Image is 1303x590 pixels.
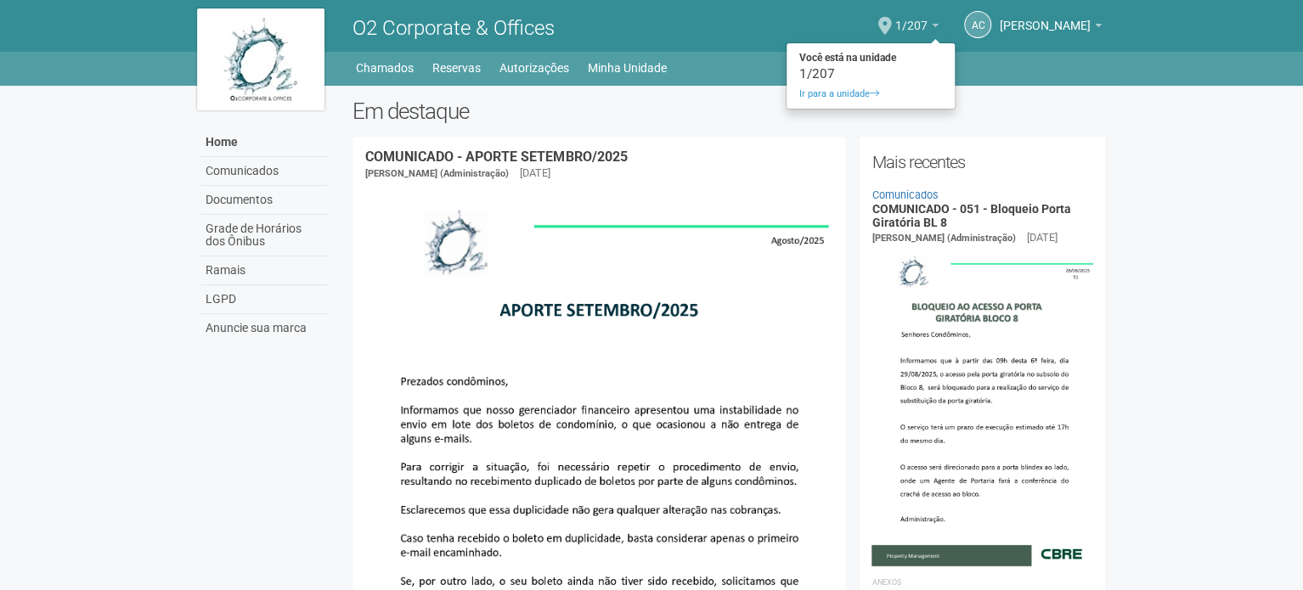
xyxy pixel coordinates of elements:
span: 1/207 [895,3,928,32]
span: O2 Corporate & Offices [353,16,555,40]
a: Chamados [356,56,414,80]
a: 1/207 [895,21,939,35]
a: LGPD [201,285,327,314]
a: Anuncie sua marca [201,314,327,342]
a: Comunicados [201,157,327,186]
a: Ramais [201,256,327,285]
span: [PERSON_NAME] (Administração) [365,168,509,179]
div: [DATE] [520,166,550,181]
h2: Em destaque [353,98,1106,124]
a: Ir para a unidade [787,84,955,104]
span: [PERSON_NAME] (Administração) [871,233,1015,244]
a: Autorizações [499,56,569,80]
a: Reservas [432,56,481,80]
a: Grade de Horários dos Ônibus [201,215,327,256]
img: logo.jpg [197,8,324,110]
a: COMUNICADO - APORTE SETEMBRO/2025 [365,149,627,165]
img: COMUNICADO%20-%20051%20-%20Bloqueio%20Porta%20Girat%C3%B3ria%20BL%208.jpg [871,246,1093,565]
a: [PERSON_NAME] [1000,21,1102,35]
a: AC [964,11,991,38]
li: Anexos [871,575,1093,590]
h2: Mais recentes [871,149,1093,175]
a: COMUNICADO - 051 - Bloqueio Porta Giratória BL 8 [871,202,1070,228]
a: Minha Unidade [588,56,667,80]
div: [DATE] [1026,230,1057,245]
a: Comunicados [871,188,938,201]
a: Documentos [201,186,327,215]
a: Home [201,128,327,157]
div: 1/207 [787,68,955,80]
span: Andréa Cunha [1000,3,1091,32]
strong: Você está na unidade [787,48,955,68]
